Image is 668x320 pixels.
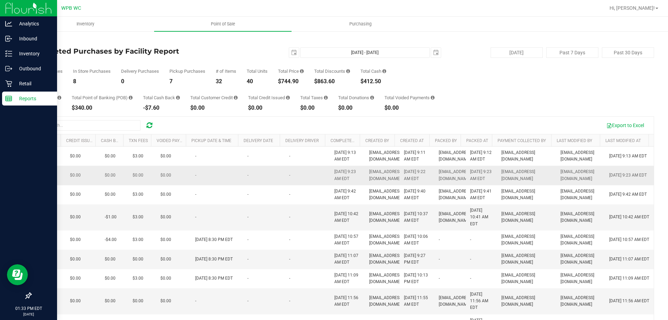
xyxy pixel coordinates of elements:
div: # of Items [216,69,236,73]
i: Sum of all account credit issued for all refunds from returned purchases in the date range. [286,95,290,100]
span: - [195,153,196,159]
span: - [470,256,471,263]
p: Inventory [12,49,54,58]
div: $0.00 [338,105,374,111]
div: $0.00 [248,105,290,111]
a: Last Modified At [605,138,641,143]
a: Cash Back [101,138,124,143]
div: $863.60 [314,79,350,84]
span: [DATE] 9:23 AM EDT [470,169,493,182]
span: $0.00 [160,236,171,243]
span: - [195,298,196,304]
span: - [247,256,248,263]
span: - [470,236,471,243]
span: $0.00 [70,214,81,220]
span: - [289,172,290,179]
span: $3.00 [133,191,143,198]
span: $0.00 [133,172,143,179]
span: [EMAIL_ADDRESS][DOMAIN_NAME] [369,169,403,182]
span: [DATE] 9:27 PM EDT [404,252,430,266]
span: $0.00 [70,275,81,282]
span: select [431,48,441,57]
a: Packed By [435,138,457,143]
div: 8 [73,79,111,84]
span: $0.00 [105,275,116,282]
div: 0 [121,79,159,84]
a: Txn Fees [129,138,148,143]
span: [EMAIL_ADDRESS][DOMAIN_NAME] [439,188,472,201]
span: [EMAIL_ADDRESS][DOMAIN_NAME] [501,233,552,247]
span: [EMAIL_ADDRESS][DOMAIN_NAME] [369,295,403,308]
p: [DATE] [3,312,54,317]
span: -$4.00 [105,236,117,243]
button: Past 30 Days [602,47,654,58]
div: Total Point of Banking (POB) [72,95,133,100]
span: [EMAIL_ADDRESS][DOMAIN_NAME] [369,252,403,266]
span: - [289,153,290,159]
span: $0.00 [160,298,171,304]
a: Delivery Date [244,138,273,143]
span: [EMAIL_ADDRESS][DOMAIN_NAME] [501,211,552,224]
span: [DATE] 9:42 AM EDT [609,191,647,198]
span: - [247,191,248,198]
span: $0.00 [70,153,81,159]
span: - [439,256,440,263]
a: Completed At [331,138,360,143]
inline-svg: Outbound [5,65,12,72]
span: [EMAIL_ADDRESS][DOMAIN_NAME] [501,188,552,201]
div: Total Units [247,69,268,73]
div: Total Donations [338,95,374,100]
span: $0.00 [160,153,171,159]
span: [DATE] 9:23 AM EDT [609,172,647,179]
span: [DATE] 11:07 AM EDT [334,252,361,266]
span: [EMAIL_ADDRESS][DOMAIN_NAME] [560,188,601,201]
span: $3.00 [133,236,143,243]
span: $0.00 [70,256,81,263]
span: [DATE] 11:09 AM EDT [609,275,649,282]
span: [DATE] 10:57 AM EDT [334,233,361,247]
span: - [289,191,290,198]
a: Credit Issued [66,138,95,143]
span: [DATE] 10:42 AM EDT [334,211,361,224]
div: In Store Purchases [73,69,111,73]
span: [DATE] 10:37 AM EDT [404,211,430,224]
span: - [195,191,196,198]
span: [EMAIL_ADDRESS][DOMAIN_NAME] [501,252,552,266]
span: [DATE] 9:13 AM EDT [609,153,647,159]
div: Total Customer Credit [190,95,238,100]
span: [DATE] 9:11 AM EDT [404,149,430,163]
iframe: Resource center [7,264,28,285]
inline-svg: Analytics [5,20,12,27]
span: [DATE] 9:22 AM EDT [404,169,430,182]
span: - [289,298,290,304]
span: -$1.00 [105,214,117,220]
div: 32 [216,79,236,84]
span: - [289,214,290,220]
button: Export to Excel [602,119,649,131]
span: $0.00 [105,153,116,159]
i: Sum of the total taxes for all purchases in the date range. [324,95,328,100]
span: $0.00 [105,191,116,198]
p: 01:33 PM EDT [3,305,54,312]
input: Search... [36,120,141,131]
span: Point of Sale [201,21,245,27]
a: Payment Collected By [498,138,546,143]
span: [EMAIL_ADDRESS][DOMAIN_NAME] [501,295,552,308]
span: [EMAIL_ADDRESS][DOMAIN_NAME] [369,211,403,224]
div: $0.00 [190,105,238,111]
div: Total Taxes [300,95,328,100]
span: [EMAIL_ADDRESS][DOMAIN_NAME] [560,233,601,247]
span: Hi, [PERSON_NAME]! [610,5,655,11]
span: [DATE] 8:30 PM EDT [195,275,233,282]
span: [EMAIL_ADDRESS][DOMAIN_NAME] [501,272,552,285]
span: $0.00 [133,298,143,304]
i: Sum of the cash-back amounts from rounded-up electronic payments for all purchases in the date ra... [176,95,180,100]
span: - [247,153,248,159]
span: [DATE] 10:06 AM EDT [404,233,430,247]
span: $0.00 [70,298,81,304]
div: Total Cash Back [143,95,180,100]
inline-svg: Inbound [5,35,12,42]
span: select [289,48,299,57]
i: Sum of the successful, non-voided CanPay payment transactions for all purchases in the date range. [57,95,61,100]
span: [DATE] 9:42 AM EDT [334,188,361,201]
